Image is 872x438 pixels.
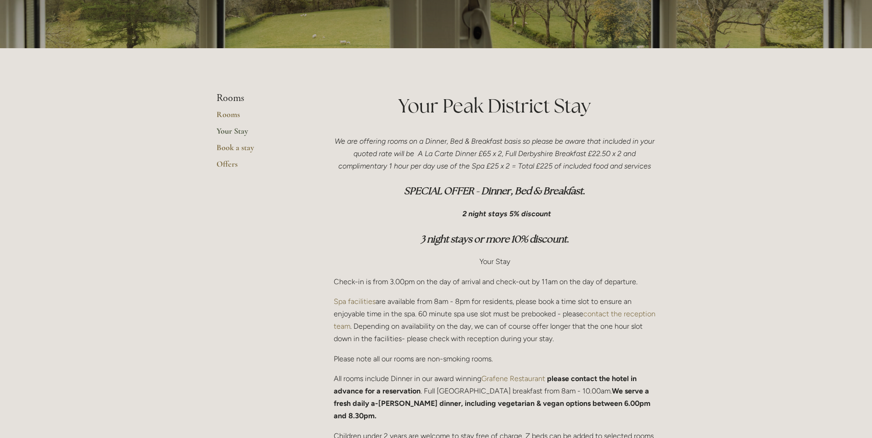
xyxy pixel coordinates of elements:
[334,297,376,306] a: Spa facilities
[462,209,551,218] em: 2 night stays 5% discount
[334,353,656,365] p: Please note all our rooms are non-smoking rooms.
[481,374,545,383] a: Grafene Restaurant
[217,142,304,159] a: Book a stay
[217,109,304,126] a: Rooms
[334,372,656,422] p: All rooms include Dinner in our award winning . Full [GEOGRAPHIC_DATA] breakfast from 8am - 10.00am.
[334,255,656,268] p: Your Stay
[335,137,656,170] em: We are offering rooms on a Dinner, Bed & Breakfast basis so please be aware that included in your...
[217,126,304,142] a: Your Stay
[404,185,585,197] em: SPECIAL OFFER - Dinner, Bed & Breakfast.
[334,295,656,345] p: are available from 8am - 8pm for residents, please book a time slot to ensure an enjoyable time i...
[334,92,656,119] h1: Your Peak District Stay
[217,92,304,104] li: Rooms
[217,159,304,175] a: Offers
[421,233,569,245] em: 3 night stays or more 10% discount.
[334,275,656,288] p: Check-in is from 3.00pm on the day of arrival and check-out by 11am on the day of departure.
[334,387,652,420] strong: We serve a fresh daily a-[PERSON_NAME] dinner, including vegetarian & vegan options between 6.00p...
